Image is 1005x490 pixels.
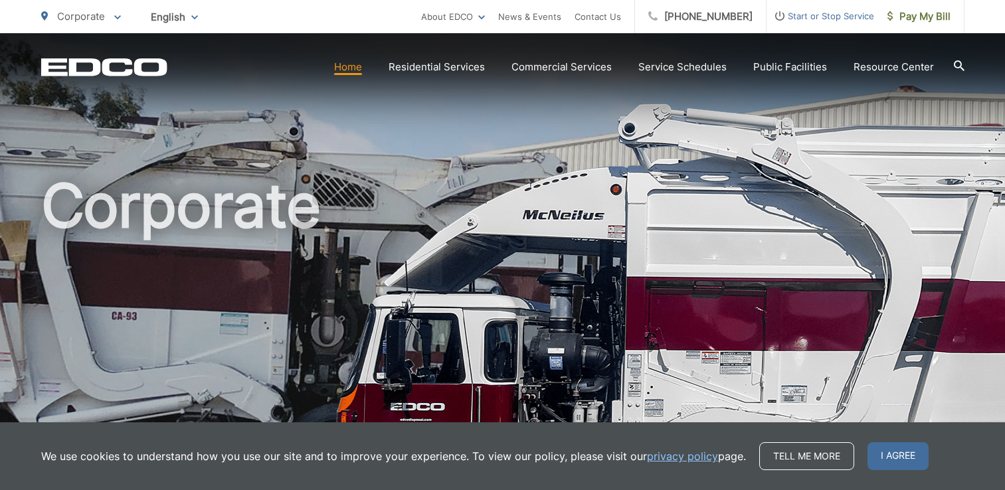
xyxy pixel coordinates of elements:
span: Corporate [57,10,105,23]
a: EDCD logo. Return to the homepage. [41,58,167,76]
a: Contact Us [575,9,621,25]
a: Commercial Services [511,59,612,75]
a: Tell me more [759,442,854,470]
span: Pay My Bill [887,9,951,25]
a: News & Events [498,9,561,25]
a: Public Facilities [753,59,827,75]
a: About EDCO [421,9,485,25]
a: Residential Services [389,59,485,75]
a: Home [334,59,362,75]
span: English [141,5,208,29]
p: We use cookies to understand how you use our site and to improve your experience. To view our pol... [41,448,746,464]
a: Service Schedules [638,59,727,75]
span: I agree [868,442,929,470]
a: privacy policy [647,448,718,464]
a: Resource Center [854,59,934,75]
